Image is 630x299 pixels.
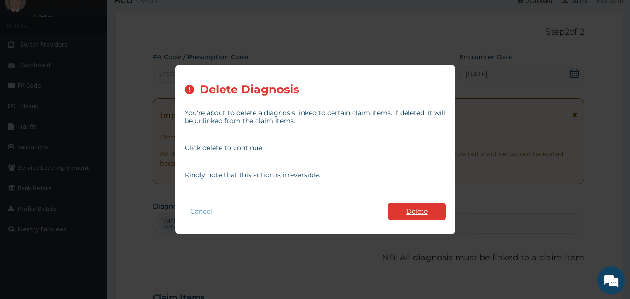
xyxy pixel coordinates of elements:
p: You're about to delete a diagnosis linked to certain claim items. If deleted, it will be unlinked... [185,109,446,125]
div: Minimize live chat window [153,5,175,27]
span: We're online! [54,90,129,184]
button: Delete [388,203,446,220]
h2: Delete Diagnosis [200,83,299,96]
p: Click delete to continue. [185,144,446,152]
button: Cancel [185,205,218,218]
textarea: Type your message and hit 'Enter' [5,200,178,232]
div: Chat with us now [48,52,157,64]
p: Kindly note that this action is irreversible. [185,171,446,179]
img: d_794563401_company_1708531726252_794563401 [17,47,38,70]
